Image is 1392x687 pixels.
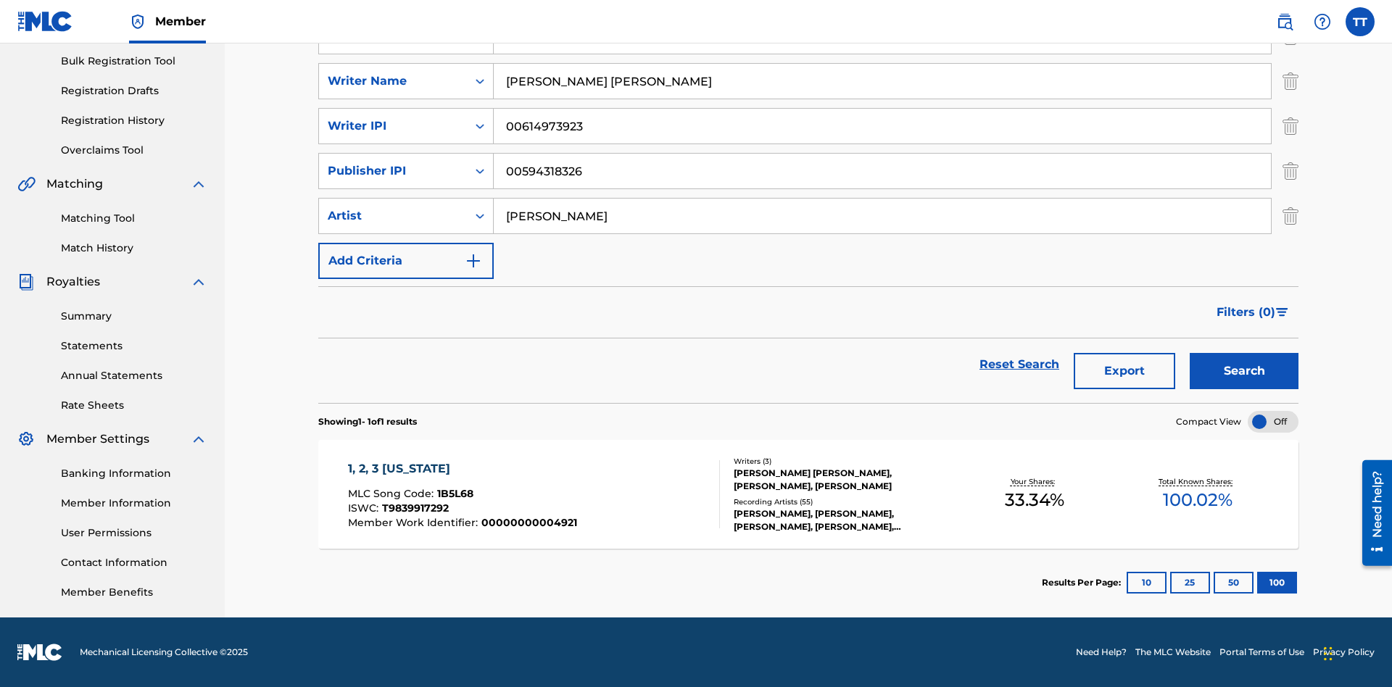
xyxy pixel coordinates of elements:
[481,516,577,529] span: 00000000004921
[734,456,953,467] div: Writers ( 3 )
[190,430,207,448] img: expand
[61,585,207,600] a: Member Benefits
[328,72,458,90] div: Writer Name
[734,467,953,493] div: [PERSON_NAME] [PERSON_NAME], [PERSON_NAME], [PERSON_NAME]
[80,646,248,659] span: Mechanical Licensing Collective © 2025
[734,496,953,507] div: Recording Artists ( 55 )
[1135,646,1211,659] a: The MLC Website
[328,162,458,180] div: Publisher IPI
[46,175,103,193] span: Matching
[1214,572,1254,594] button: 50
[1042,576,1124,589] p: Results Per Page:
[1257,572,1297,594] button: 100
[61,309,207,324] a: Summary
[1283,198,1298,234] img: Delete Criterion
[382,501,449,515] span: T9839917292
[348,460,577,478] div: 1, 2, 3 [US_STATE]
[61,143,207,158] a: Overclaims Tool
[61,466,207,481] a: Banking Information
[46,430,149,448] span: Member Settings
[190,273,207,291] img: expand
[1276,13,1293,30] img: search
[1308,7,1337,36] div: Help
[734,507,953,533] div: [PERSON_NAME], [PERSON_NAME], [PERSON_NAME], [PERSON_NAME], [PERSON_NAME], [PERSON_NAME], [PERSON...
[1217,304,1275,321] span: Filters ( 0 )
[61,83,207,99] a: Registration Drafts
[1346,7,1375,36] div: User Menu
[61,368,207,383] a: Annual Statements
[1005,487,1064,513] span: 33.34 %
[1163,487,1232,513] span: 100.02 %
[17,273,35,291] img: Royalties
[1074,353,1175,389] button: Export
[1283,63,1298,99] img: Delete Criterion
[61,496,207,511] a: Member Information
[1159,476,1236,487] p: Total Known Shares:
[1270,7,1299,36] a: Public Search
[1011,476,1058,487] p: Your Shares:
[1190,353,1298,389] button: Search
[1351,454,1392,573] iframe: Resource Center
[1314,13,1331,30] img: help
[1283,108,1298,144] img: Delete Criterion
[61,338,207,354] a: Statements
[61,211,207,226] a: Matching Tool
[1283,153,1298,189] img: Delete Criterion
[17,644,62,661] img: logo
[155,13,206,30] span: Member
[61,555,207,570] a: Contact Information
[17,11,73,32] img: MLC Logo
[972,349,1066,380] a: Reset Search
[61,398,207,413] a: Rate Sheets
[465,252,482,270] img: 9d2ae6d4665cec9f34b9.svg
[1076,646,1127,659] a: Need Help?
[348,501,382,515] span: ISWC :
[318,415,417,428] p: Showing 1 - 1 of 1 results
[1324,632,1333,675] div: Drag
[46,273,100,291] span: Royalties
[17,430,35,448] img: Member Settings
[1219,646,1304,659] a: Portal Terms of Use
[1313,646,1375,659] a: Privacy Policy
[437,487,473,500] span: 1B5L68
[328,117,458,135] div: Writer IPI
[17,175,36,193] img: Matching
[129,13,146,30] img: Top Rightsholder
[348,487,437,500] span: MLC Song Code :
[1276,308,1288,317] img: filter
[318,440,1298,549] a: 1, 2, 3 [US_STATE]MLC Song Code:1B5L68ISWC:T9839917292Member Work Identifier:00000000004921Writer...
[1208,294,1298,330] button: Filters (0)
[1319,617,1392,687] iframe: Chat Widget
[1176,415,1241,428] span: Compact View
[348,516,481,529] span: Member Work Identifier :
[61,241,207,256] a: Match History
[61,54,207,69] a: Bulk Registration Tool
[318,243,494,279] button: Add Criteria
[61,113,207,128] a: Registration History
[328,207,458,225] div: Artist
[1170,572,1210,594] button: 25
[190,175,207,193] img: expand
[1127,572,1167,594] button: 10
[61,525,207,541] a: User Permissions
